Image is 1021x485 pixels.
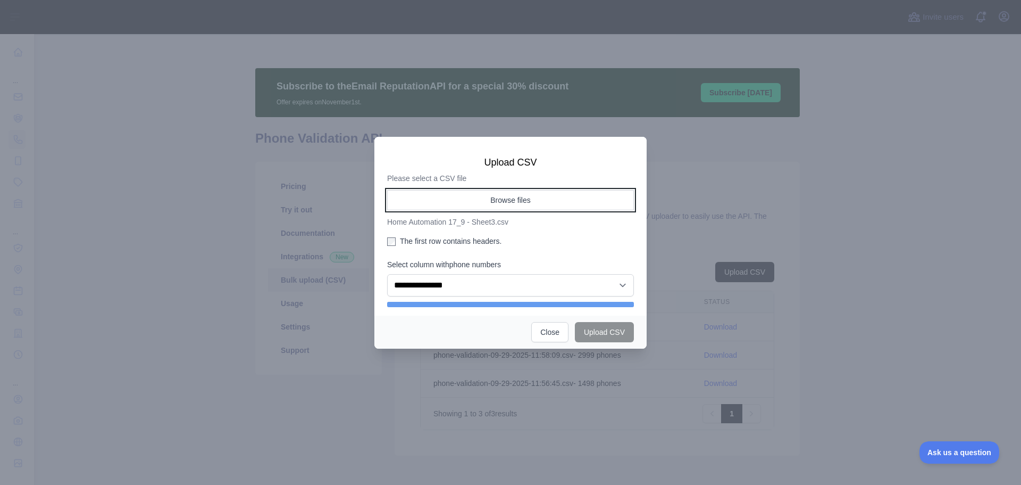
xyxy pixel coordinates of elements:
button: Browse files [387,190,634,210]
iframe: Toggle Customer Support [919,441,1000,464]
h3: Upload CSV [387,156,634,169]
button: Upload CSV [575,322,634,342]
button: Close [531,322,568,342]
p: Please select a CSV file [387,173,634,184]
label: Select column with phone numbers [387,259,634,270]
input: The first row contains headers. [387,237,396,246]
p: Home Automation 17_9 - Sheet3.csv [387,217,634,227]
label: The first row contains headers. [387,236,634,246]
